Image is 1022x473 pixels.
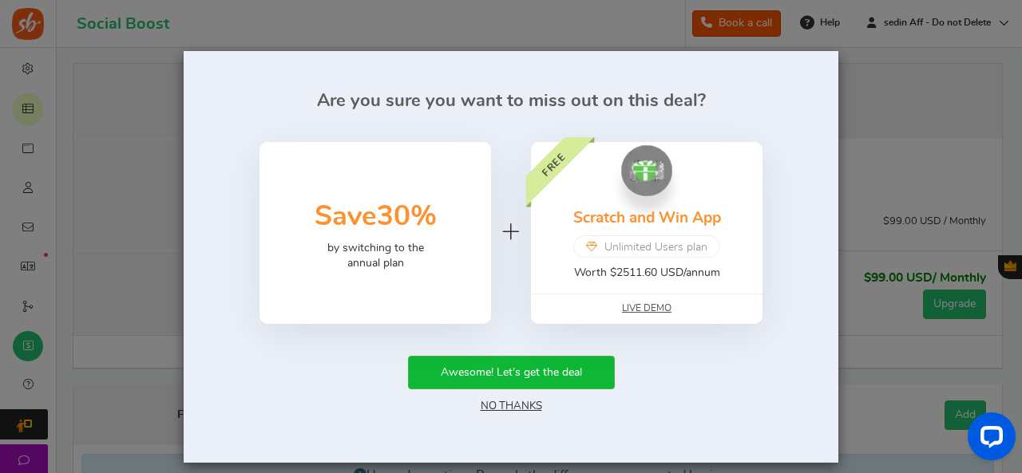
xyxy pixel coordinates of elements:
[622,302,671,315] a: Live Demo
[621,145,672,196] img: Scratch and Win
[377,203,437,231] span: 30%
[573,211,721,226] a: Scratch and Win App
[955,406,1022,473] iframe: LiveChat chat widget
[315,194,437,241] h3: Save
[574,266,720,282] p: Worth $2511.60 USD/annum
[327,241,424,272] p: by switching to the annual plan
[208,91,814,110] h2: Are you sure you want to miss out on this deal?
[481,400,542,412] a: No Thanks
[604,240,707,256] span: Unlimited Users plan
[408,356,615,389] button: Awesome! Let's get the deal
[503,113,604,214] div: FREE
